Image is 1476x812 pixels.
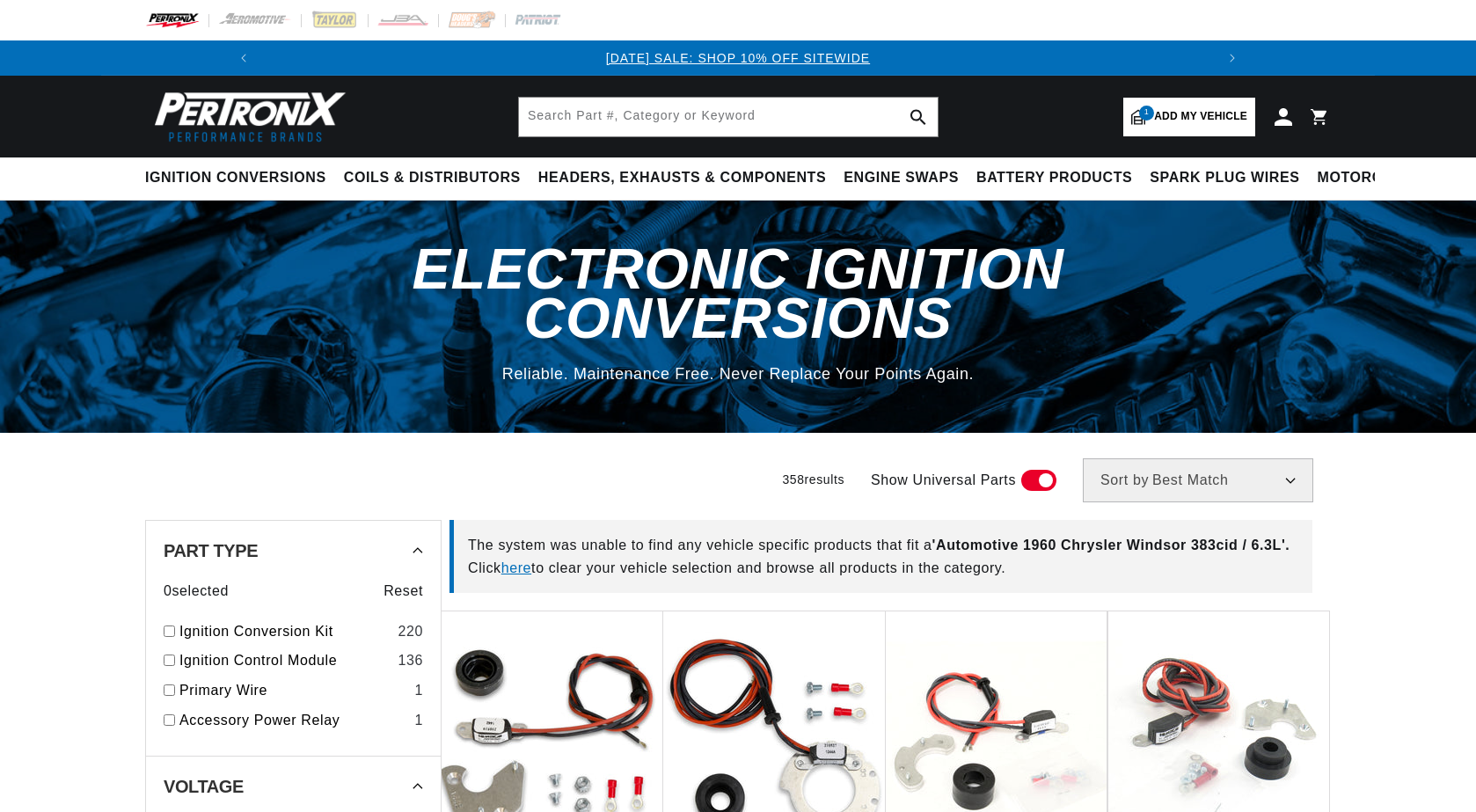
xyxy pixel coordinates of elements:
[101,40,1375,76] slideshow-component: Translation missing: en.sections.announcements.announcement_bar
[414,679,423,702] div: 1
[530,157,835,199] summary: Headers, Exhausts & Components
[1100,473,1149,487] span: Sort by
[835,157,968,199] summary: Engine Swaps
[344,169,521,187] span: Coils & Distributors
[384,580,423,603] span: Reset
[164,580,229,603] span: 0 selected
[398,649,423,672] div: 136
[413,237,1064,349] span: Electronic Ignition Conversions
[179,679,407,702] a: Primary Wire
[164,778,244,795] span: Voltage
[164,542,258,560] span: Part Type
[261,48,1216,68] div: Announcement
[179,620,391,643] a: Ignition Conversion Kit
[1154,108,1247,125] span: Add my vehicle
[226,40,261,76] button: Translation missing: en.sections.announcements.previous_announcement
[976,169,1132,187] span: Battery Products
[179,709,407,732] a: Accessory Power Relay
[501,560,531,575] a: here
[899,98,938,136] button: search button
[1215,40,1250,76] button: Translation missing: en.sections.announcements.next_announcement
[538,169,826,187] span: Headers, Exhausts & Components
[519,98,938,136] input: Search Part #, Category or Keyword
[179,649,391,672] a: Ignition Control Module
[502,365,974,383] span: Reliable. Maintenance Free. Never Replace Your Points Again.
[145,86,347,147] img: Pertronix
[1139,106,1154,121] span: 1
[145,169,326,187] span: Ignition Conversions
[1309,157,1431,199] summary: Motorcycle
[414,709,423,732] div: 1
[1150,169,1299,187] span: Spark Plug Wires
[261,48,1216,68] div: 1 of 3
[1141,157,1308,199] summary: Spark Plug Wires
[335,157,530,199] summary: Coils & Distributors
[449,520,1312,593] div: The system was unable to find any vehicle specific products that fit a Click to clear your vehicl...
[1083,458,1313,502] select: Sort by
[844,169,959,187] span: Engine Swaps
[871,469,1016,492] span: Show Universal Parts
[932,538,1290,552] span: ' Automotive 1960 Chrysler Windsor 383cid / 6.3L '.
[1318,169,1422,187] span: Motorcycle
[968,157,1141,199] summary: Battery Products
[606,51,870,65] a: [DATE] SALE: SHOP 10% OFF SITEWIDE
[398,620,423,643] div: 220
[1123,98,1255,136] a: 1Add my vehicle
[782,472,844,486] span: 358 results
[145,157,335,199] summary: Ignition Conversions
